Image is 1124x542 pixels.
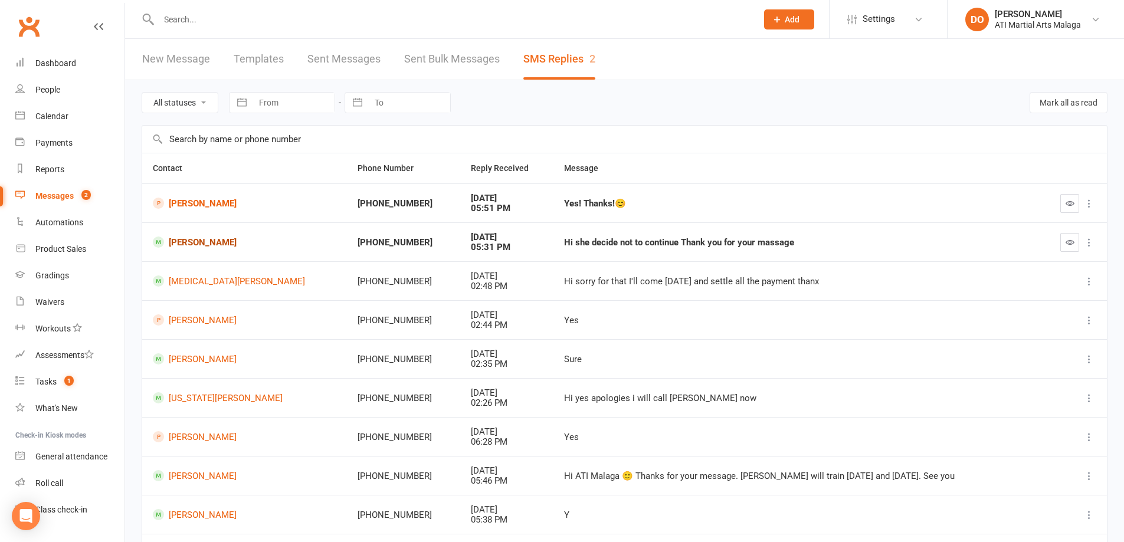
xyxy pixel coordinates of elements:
[471,437,543,447] div: 06:28 PM
[81,190,91,200] span: 2
[471,515,543,525] div: 05:38 PM
[589,52,595,65] div: 2
[15,77,124,103] a: People
[35,505,87,514] div: Class check-in
[15,470,124,497] a: Roll call
[15,444,124,470] a: General attendance kiosk mode
[35,191,74,201] div: Messages
[553,153,1039,183] th: Message
[155,11,749,28] input: Search...
[15,369,124,395] a: Tasks 1
[64,376,74,386] span: 1
[358,354,450,364] div: [PHONE_NUMBER]
[142,39,210,80] a: New Message
[358,393,450,403] div: [PHONE_NUMBER]
[471,466,543,476] div: [DATE]
[35,271,69,280] div: Gradings
[35,377,57,386] div: Tasks
[35,324,71,333] div: Workouts
[35,244,86,254] div: Product Sales
[471,203,543,213] div: 05:51 PM
[471,193,543,203] div: [DATE]
[1030,92,1107,113] button: Mark all as read
[35,350,94,360] div: Assessments
[35,478,63,488] div: Roll call
[471,242,543,252] div: 05:31 PM
[471,232,543,242] div: [DATE]
[35,452,107,461] div: General attendance
[564,393,1028,403] div: Hi yes apologies i will call [PERSON_NAME] now
[153,236,336,248] a: [PERSON_NAME]
[153,314,336,326] a: [PERSON_NAME]
[153,470,336,481] a: [PERSON_NAME]
[863,6,895,32] span: Settings
[12,502,40,530] div: Open Intercom Messenger
[153,198,336,209] a: [PERSON_NAME]
[358,199,450,209] div: [PHONE_NUMBER]
[153,353,336,364] a: [PERSON_NAME]
[358,510,450,520] div: [PHONE_NUMBER]
[471,271,543,281] div: [DATE]
[523,39,595,80] a: SMS Replies2
[153,275,336,287] a: [MEDICAL_DATA][PERSON_NAME]
[564,199,1028,209] div: Yes! Thanks!😊
[564,432,1028,442] div: Yes
[15,395,124,422] a: What's New
[142,153,347,183] th: Contact
[471,505,543,515] div: [DATE]
[15,50,124,77] a: Dashboard
[35,111,68,121] div: Calendar
[404,39,500,80] a: Sent Bulk Messages
[358,277,450,287] div: [PHONE_NUMBER]
[15,209,124,236] a: Automations
[471,398,543,408] div: 02:26 PM
[471,388,543,398] div: [DATE]
[234,39,284,80] a: Templates
[764,9,814,29] button: Add
[564,471,1028,481] div: Hi ATI Malaga 🙂 Thanks for your message. [PERSON_NAME] will train [DATE] and [DATE]. See you
[471,359,543,369] div: 02:35 PM
[14,12,44,41] a: Clubworx
[785,15,799,24] span: Add
[358,471,450,481] div: [PHONE_NUMBER]
[564,316,1028,326] div: Yes
[471,281,543,291] div: 02:48 PM
[471,320,543,330] div: 02:44 PM
[358,238,450,248] div: [PHONE_NUMBER]
[564,510,1028,520] div: Y
[15,316,124,342] a: Workouts
[153,431,336,442] a: [PERSON_NAME]
[307,39,381,80] a: Sent Messages
[15,289,124,316] a: Waivers
[253,93,335,113] input: From
[15,103,124,130] a: Calendar
[35,138,73,147] div: Payments
[142,126,1107,153] input: Search by name or phone number
[35,218,83,227] div: Automations
[35,297,64,307] div: Waivers
[347,153,460,183] th: Phone Number
[35,58,76,68] div: Dashboard
[564,238,1028,248] div: Hi she decide not to continue Thank you for your massage
[995,19,1081,30] div: ATI Martial Arts Malaga
[471,427,543,437] div: [DATE]
[564,354,1028,364] div: Sure
[15,130,124,156] a: Payments
[471,310,543,320] div: [DATE]
[153,509,336,520] a: [PERSON_NAME]
[35,165,64,174] div: Reports
[15,156,124,183] a: Reports
[460,153,553,183] th: Reply Received
[15,262,124,289] a: Gradings
[15,342,124,369] a: Assessments
[471,476,543,486] div: 05:46 PM
[965,8,989,31] div: DO
[358,316,450,326] div: [PHONE_NUMBER]
[995,9,1081,19] div: [PERSON_NAME]
[15,183,124,209] a: Messages 2
[35,403,78,413] div: What's New
[564,277,1028,287] div: Hi sorry for that I'll come [DATE] and settle all the payment thanx
[471,349,543,359] div: [DATE]
[368,93,450,113] input: To
[35,85,60,94] div: People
